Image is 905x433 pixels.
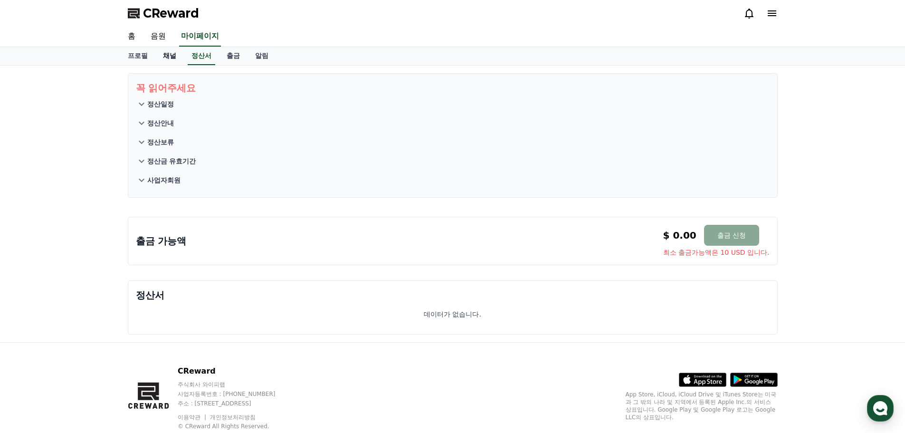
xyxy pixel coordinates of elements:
p: 정산보류 [147,137,174,147]
a: 프로필 [120,47,155,65]
p: 출금 가능액 [136,234,187,248]
p: 정산일정 [147,99,174,109]
a: 이용약관 [178,414,208,421]
a: 마이페이지 [179,27,221,47]
button: 정산금 유효기간 [136,152,770,171]
a: 알림 [248,47,276,65]
a: 채널 [155,47,184,65]
span: 홈 [30,316,36,323]
button: 출금 신청 [704,225,759,246]
a: 홈 [120,27,143,47]
a: 개인정보처리방침 [210,414,256,421]
p: 꼭 읽어주세요 [136,81,770,95]
a: 음원 [143,27,173,47]
p: 사업자회원 [147,175,181,185]
p: 정산안내 [147,118,174,128]
p: $ 0.00 [663,229,696,242]
span: CReward [143,6,199,21]
button: 정산안내 [136,114,770,133]
p: © CReward All Rights Reserved. [178,423,294,430]
span: 대화 [87,316,98,324]
button: 정산보류 [136,133,770,152]
span: 설정 [147,316,158,323]
p: 정산서 [136,289,770,302]
a: 정산서 [188,47,215,65]
a: 출금 [219,47,248,65]
p: 사업자등록번호 : [PHONE_NUMBER] [178,390,294,398]
a: 홈 [3,301,63,325]
p: 정산금 유효기간 [147,156,196,166]
button: 사업자회원 [136,171,770,190]
a: 설정 [123,301,182,325]
button: 정산일정 [136,95,770,114]
p: 주소 : [STREET_ADDRESS] [178,400,294,407]
p: App Store, iCloud, iCloud Drive 및 iTunes Store는 미국과 그 밖의 나라 및 지역에서 등록된 Apple Inc.의 서비스 상표입니다. Goo... [626,391,778,421]
p: 데이터가 없습니다. [424,309,481,319]
span: 최소 출금가능액은 10 USD 입니다. [663,248,770,257]
p: CReward [178,366,294,377]
a: 대화 [63,301,123,325]
p: 주식회사 와이피랩 [178,381,294,388]
a: CReward [128,6,199,21]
